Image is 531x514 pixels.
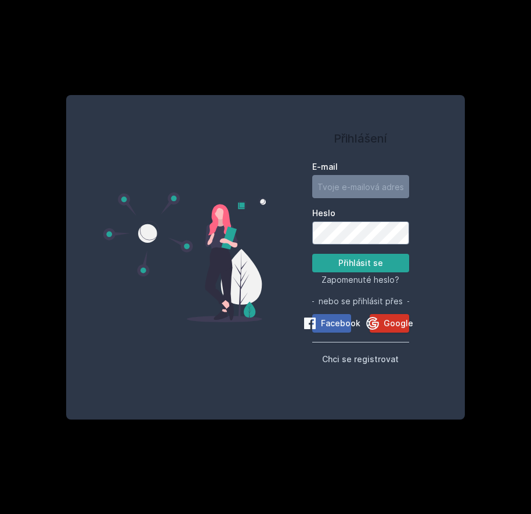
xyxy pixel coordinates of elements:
button: Google [370,314,409,333]
span: Google [384,318,413,329]
label: E-mail [312,161,409,173]
button: Chci se registrovat [322,352,399,366]
input: Tvoje e-mailová adresa [312,175,409,198]
label: Heslo [312,207,409,219]
button: Přihlásit se [312,254,409,272]
h1: Přihlášení [312,130,409,147]
span: Zapomenuté heslo? [322,275,399,285]
span: Facebook [321,318,360,329]
button: Facebook [312,314,352,333]
span: Chci se registrovat [322,354,399,364]
span: nebo se přihlásit přes [319,296,403,307]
